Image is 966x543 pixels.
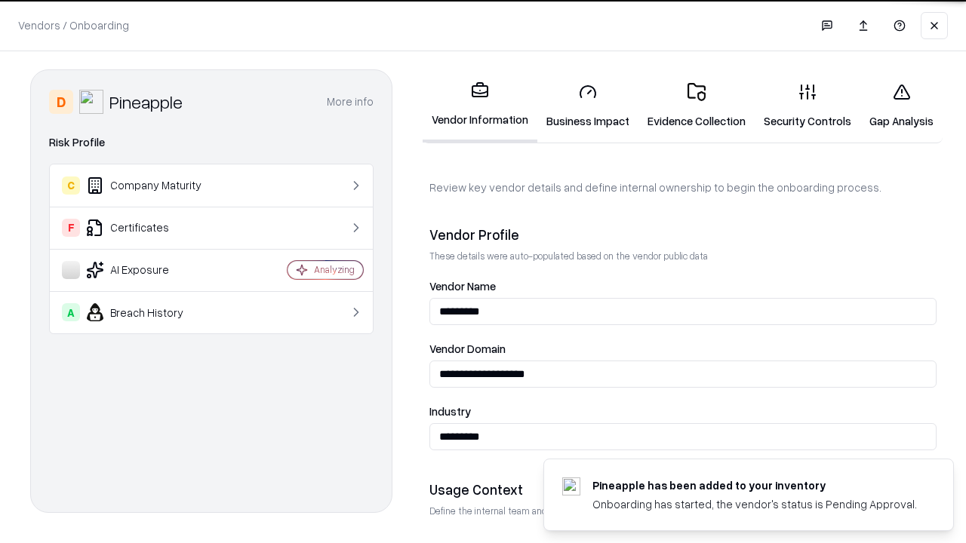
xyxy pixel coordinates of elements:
[62,261,242,279] div: AI Exposure
[429,225,937,244] div: Vendor Profile
[62,219,242,237] div: Certificates
[327,88,374,115] button: More info
[562,477,580,495] img: pineappleenergy.com
[429,480,937,499] div: Usage Context
[423,69,537,143] a: Vendor Information
[109,90,183,114] div: Pineapple
[49,133,374,152] div: Risk Profile
[429,250,937,262] p: These details were auto-populated based on the vendor public data
[62,176,242,195] div: Company Maturity
[429,343,937,354] label: Vendor Domain
[314,263,355,276] div: Analyzing
[79,90,103,114] img: Pineapple
[537,71,638,141] a: Business Impact
[62,219,80,237] div: F
[62,303,242,321] div: Breach History
[429,179,937,195] p: Review key vendor details and define internal ownership to begin the onboarding process.
[592,477,917,493] div: Pineapple has been added to your inventory
[429,406,937,417] label: Industry
[592,496,917,512] div: Onboarding has started, the vendor's status is Pending Approval.
[755,71,860,141] a: Security Controls
[62,176,80,195] div: C
[638,71,755,141] a: Evidence Collection
[429,505,937,517] p: Define the internal team and reason for using this vendor. This helps assess business relevance a...
[429,281,937,292] label: Vendor Name
[18,17,129,33] p: Vendors / Onboarding
[62,303,80,321] div: A
[49,90,73,114] div: D
[860,71,943,141] a: Gap Analysis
